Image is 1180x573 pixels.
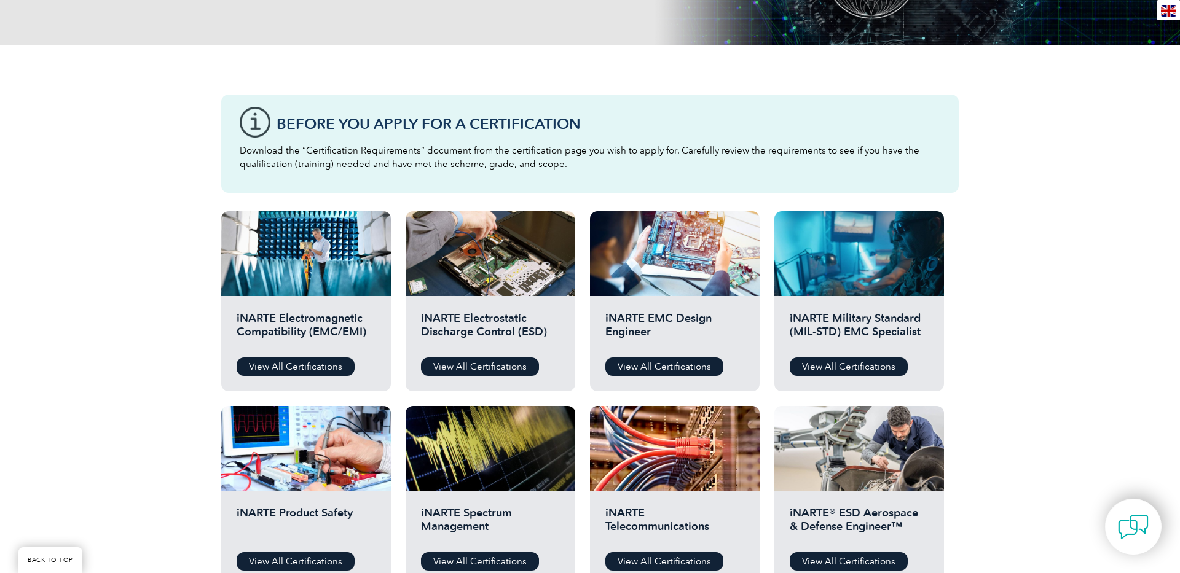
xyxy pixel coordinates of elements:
[421,311,560,348] h2: iNARTE Electrostatic Discharge Control (ESD)
[237,311,376,348] h2: iNARTE Electromagnetic Compatibility (EMC/EMI)
[605,506,744,543] h2: iNARTE Telecommunications
[605,552,723,571] a: View All Certifications
[790,506,929,543] h2: iNARTE® ESD Aerospace & Defense Engineer™
[18,547,82,573] a: BACK TO TOP
[237,357,355,376] a: View All Certifications
[1118,512,1149,542] img: contact-chat.png
[421,357,539,376] a: View All Certifications
[237,552,355,571] a: View All Certifications
[1161,5,1176,17] img: en
[605,311,744,348] h2: iNARTE EMC Design Engineer
[790,311,929,348] h2: iNARTE Military Standard (MIL-STD) EMC Specialist
[240,144,940,171] p: Download the “Certification Requirements” document from the certification page you wish to apply ...
[605,357,723,376] a: View All Certifications
[421,552,539,571] a: View All Certifications
[277,116,940,131] h3: Before You Apply For a Certification
[790,357,908,376] a: View All Certifications
[421,506,560,543] h2: iNARTE Spectrum Management
[237,506,376,543] h2: iNARTE Product Safety
[790,552,908,571] a: View All Certifications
